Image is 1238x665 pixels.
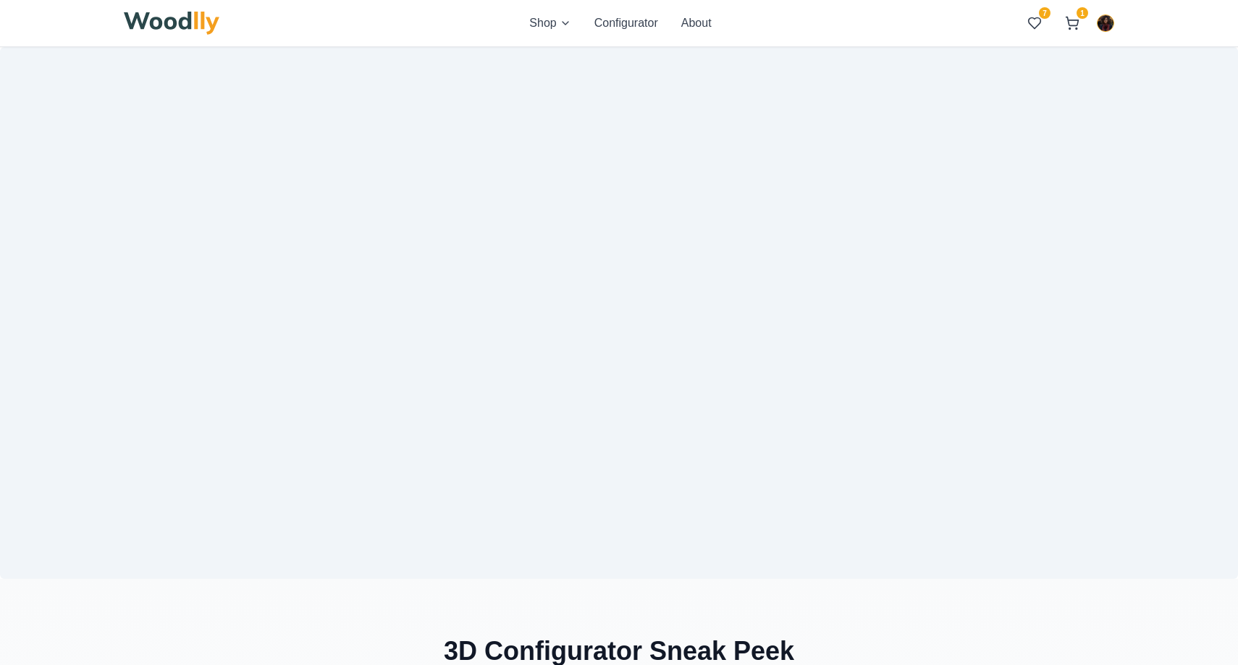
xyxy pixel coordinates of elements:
span: 7 [1039,7,1050,19]
img: Woodlly [124,12,219,35]
button: Configurator [594,14,658,32]
img: Negin [1098,15,1113,31]
button: About [681,14,712,32]
button: 1 [1059,10,1085,36]
button: Shop [529,14,570,32]
span: 1 [1077,7,1088,19]
button: Negin [1097,14,1114,32]
button: 7 [1022,10,1048,36]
